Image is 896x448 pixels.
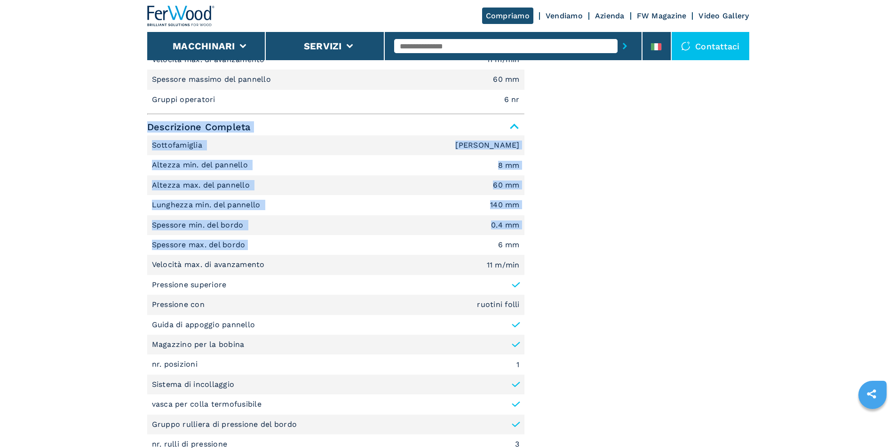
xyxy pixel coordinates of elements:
em: 60 mm [493,181,519,189]
img: Contattaci [681,41,690,51]
em: 8 mm [498,162,520,169]
span: Descrizione Completa [147,118,524,135]
button: Servizi [304,40,342,52]
p: Altezza min. del pannello [152,160,251,170]
p: Lunghezza min. del pannello [152,200,263,210]
em: 11 m/min [487,261,520,269]
iframe: Chat [856,406,889,441]
p: Guida di appoggio pannello [152,320,255,330]
p: nr. posizioni [152,359,200,369]
em: 0.4 mm [491,221,520,229]
button: Macchinari [173,40,235,52]
p: Pressione superiore [152,280,227,290]
em: 3 [515,440,519,448]
button: submit-button [618,35,632,57]
em: ruotini folli [477,301,519,308]
em: 11 m/min [487,56,520,63]
p: Sistema di incollaggio [152,379,235,390]
p: Gruppo rulliera di pressione del bordo [152,419,297,430]
a: Azienda [595,11,625,20]
p: Sottofamiglia [152,140,205,150]
p: Altezza max. del pannello [152,180,253,190]
p: Spessore massimo del pannello [152,74,274,85]
em: [PERSON_NAME] [455,141,519,149]
p: Gruppi operatori [152,94,218,105]
p: Spessore min. del bordo [152,220,246,230]
a: Vendiamo [546,11,583,20]
em: 1 [516,361,519,369]
em: 6 mm [498,241,520,249]
a: Video Gallery [698,11,749,20]
a: Compriamo [482,8,533,24]
a: FW Magazine [637,11,687,20]
em: 6 nr [504,96,520,103]
p: vasca per colla termofusibile [152,399,262,409]
p: Magazzino per la bobina [152,339,245,350]
a: sharethis [860,382,883,406]
em: 60 mm [493,76,519,83]
p: Velocità max. di avanzamento [152,259,267,270]
img: Ferwood [147,6,215,26]
p: Spessore max. del bordo [152,240,248,250]
em: 140 mm [490,201,520,209]
p: Pressione con [152,299,207,310]
div: Contattaci [672,32,749,60]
